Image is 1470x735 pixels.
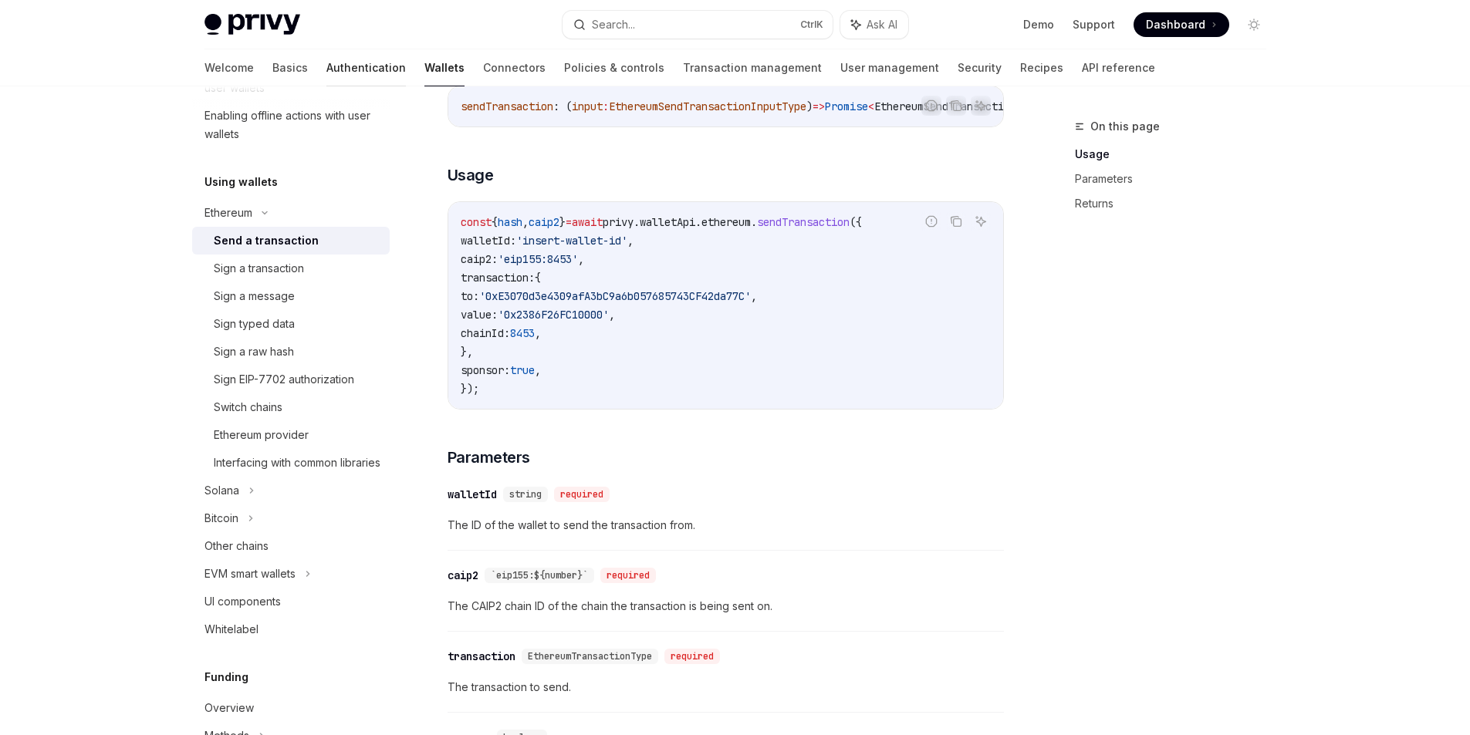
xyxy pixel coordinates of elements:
span: await [572,215,603,229]
div: Solana [204,481,239,500]
span: Usage [448,164,494,186]
span: ({ [850,215,862,229]
span: }, [461,345,473,359]
span: transaction: [461,271,535,285]
div: EVM smart wallets [204,565,296,583]
span: walletId: [461,234,516,248]
span: On this page [1090,117,1160,136]
span: Dashboard [1146,17,1205,32]
span: The ID of the wallet to send the transaction from. [448,516,1004,534]
div: Sign a transaction [214,259,304,278]
div: Interfacing with common libraries [214,453,380,472]
span: , [609,308,615,322]
div: Send a transaction [214,231,319,250]
span: , [535,326,541,340]
button: Report incorrect code [921,96,941,116]
span: => [813,99,825,113]
a: Dashboard [1134,12,1229,37]
span: } [559,215,566,229]
button: Ask AI [971,211,991,231]
a: API reference [1082,49,1155,86]
span: , [535,363,541,377]
img: light logo [204,14,300,35]
span: caip2 [529,215,559,229]
div: Search... [592,15,635,34]
span: sponsor: [461,363,510,377]
a: Other chains [192,532,390,560]
span: . [634,215,640,229]
button: Copy the contents from the code block [946,211,966,231]
div: Sign EIP-7702 authorization [214,370,354,389]
a: Support [1073,17,1115,32]
span: EthereumTransactionType [528,650,652,663]
span: ) [806,99,813,113]
span: EthereumSendTransactionInputType [609,99,806,113]
span: 'eip155:8453' [498,252,578,266]
span: hash [498,215,522,229]
span: sendTransaction [757,215,850,229]
a: UI components [192,588,390,615]
div: Ethereum [204,204,252,222]
span: value: [461,308,498,322]
span: const [461,215,492,229]
div: Ethereum provider [214,426,309,444]
a: Sign a raw hash [192,338,390,366]
span: , [522,215,529,229]
span: walletApi [640,215,695,229]
button: Copy the contents from the code block [946,96,966,116]
a: Basics [272,49,308,86]
span: : [603,99,609,113]
span: , [627,234,634,248]
div: Sign a message [214,287,295,305]
button: Ask AI [971,96,991,116]
div: Sign a raw hash [214,342,294,361]
span: Parameters [448,447,530,468]
button: Search...CtrlK [563,11,833,39]
a: Sign typed data [192,310,390,338]
span: '0xE3070d3e4309afA3bC9a6b057685743CF42da77C' [479,289,751,303]
div: Overview [204,699,254,717]
a: Policies & controls [564,49,664,86]
span: = [566,215,572,229]
span: Ask AI [867,17,897,32]
div: Enabling offline actions with user wallets [204,106,380,143]
button: Ask AI [840,11,908,39]
a: Connectors [483,49,546,86]
span: `eip155:${number}` [491,569,588,582]
span: ethereum [701,215,751,229]
div: Bitcoin [204,509,238,528]
span: { [535,271,541,285]
a: Ethereum provider [192,421,390,449]
span: , [751,289,757,303]
a: Overview [192,694,390,722]
h5: Funding [204,668,248,686]
a: Whitelabel [192,615,390,643]
a: Enabling offline actions with user wallets [192,102,390,148]
span: Promise [825,99,868,113]
div: Other chains [204,537,269,555]
div: UI components [204,592,281,611]
button: Report incorrect code [921,211,941,231]
div: Whitelabel [204,620,259,639]
span: : ( [553,99,572,113]
a: Welcome [204,49,254,86]
span: }); [461,382,479,396]
span: privy [603,215,634,229]
a: Recipes [1020,49,1063,86]
div: walletId [448,487,497,502]
a: Sign a message [192,282,390,310]
span: to: [461,289,479,303]
a: Demo [1023,17,1054,32]
a: Sign EIP-7702 authorization [192,366,390,393]
div: required [600,568,656,583]
div: required [554,487,610,502]
div: caip2 [448,568,478,583]
span: The transaction to send. [448,678,1004,696]
span: Ctrl K [800,19,823,31]
a: Security [958,49,1002,86]
span: input [572,99,603,113]
span: 'insert-wallet-id' [516,234,627,248]
a: User management [840,49,939,86]
span: . [695,215,701,229]
span: chainId: [461,326,510,340]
